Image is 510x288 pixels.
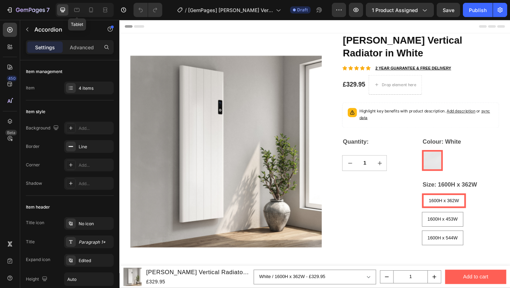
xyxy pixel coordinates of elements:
[79,257,112,264] div: Edited
[243,148,259,164] button: decrement
[188,6,273,14] span: [GemPages] [PERSON_NAME] Vertical Radiator in White
[374,275,401,285] div: Add to cart
[284,273,298,286] button: decrement
[329,126,372,139] legend: Colour: White
[261,96,403,109] span: or
[261,96,407,110] p: Highlight key benefits with product description.
[336,194,369,199] span: 1600H x 362W
[5,130,17,135] div: Beta
[259,148,275,164] input: quantity
[26,220,44,226] div: Title icon
[463,3,493,17] button: Publish
[372,6,418,14] span: 1 product assigned
[79,239,112,245] div: Paragraph 1*
[26,68,62,75] div: Item management
[79,181,112,187] div: Add...
[26,143,40,150] div: Border
[356,96,387,102] span: Add description
[26,123,60,133] div: Background
[443,7,454,13] span: Save
[119,20,510,288] iframe: Design area
[26,256,50,263] div: Expand icon
[26,162,40,168] div: Corner
[243,127,325,138] p: Quantity:
[297,7,308,13] span: Draft
[79,85,112,92] div: 4 items
[28,269,142,280] h1: [PERSON_NAME] Vertical Radiator in White
[185,6,187,14] span: /
[79,144,112,150] div: Line
[26,109,45,115] div: Item style
[261,96,403,109] span: sync data
[329,173,390,185] legend: Size: 1600H x 362W
[278,50,361,55] u: 2 YEAR GUARANTEE & FREE DELIVERY
[7,76,17,81] div: 450
[34,25,95,34] p: Accordion
[79,125,112,132] div: Add...
[79,162,112,168] div: Add...
[134,3,162,17] div: Undo/Redo
[3,3,53,17] button: 7
[335,214,368,220] span: 1600H x 453W
[335,234,368,240] span: 1600H x 544W
[70,44,94,51] p: Advanced
[469,6,487,14] div: Publish
[26,204,50,210] div: Item header
[79,221,112,227] div: No icon
[366,3,434,17] button: 1 product assigned
[285,68,323,73] div: Drop element here
[35,44,55,51] p: Settings
[437,3,460,17] button: Save
[46,6,50,14] p: 7
[242,15,413,44] h1: [PERSON_NAME] Vertical Radiator in White
[335,273,350,286] button: increment
[275,148,291,164] button: increment
[354,272,421,288] button: Add to cart
[26,85,35,91] div: Item
[26,180,42,187] div: Shadow
[298,273,335,286] input: quantity
[64,273,113,286] input: Auto
[242,65,268,76] div: £329.95
[26,239,35,245] div: Title
[26,275,49,284] div: Height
